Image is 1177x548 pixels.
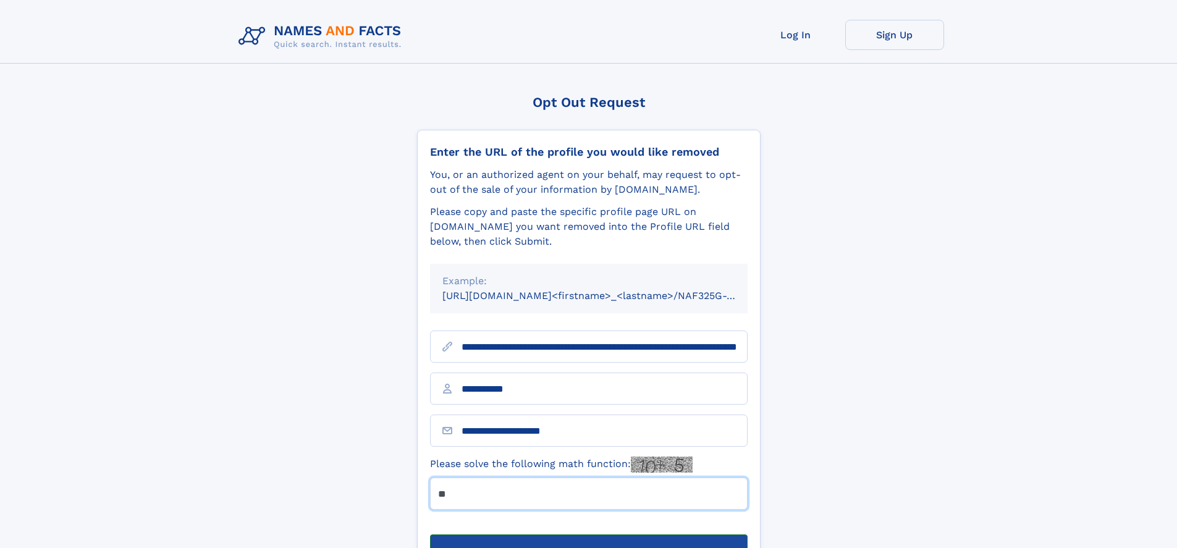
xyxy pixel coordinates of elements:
a: Log In [746,20,845,50]
small: [URL][DOMAIN_NAME]<firstname>_<lastname>/NAF325G-xxxxxxxx [442,290,771,301]
div: Please copy and paste the specific profile page URL on [DOMAIN_NAME] you want removed into the Pr... [430,204,748,249]
label: Please solve the following math function: [430,457,693,473]
div: You, or an authorized agent on your behalf, may request to opt-out of the sale of your informatio... [430,167,748,197]
div: Opt Out Request [417,95,761,110]
img: Logo Names and Facts [234,20,411,53]
div: Enter the URL of the profile you would like removed [430,145,748,159]
a: Sign Up [845,20,944,50]
div: Example: [442,274,735,289]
